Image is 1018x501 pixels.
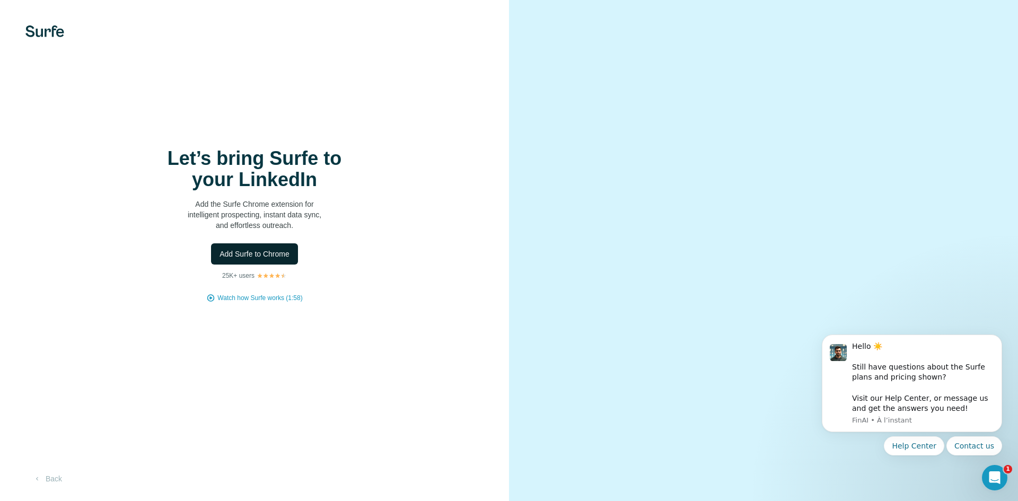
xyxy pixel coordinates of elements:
[1004,465,1012,473] span: 1
[257,273,287,279] img: Rating Stars
[25,25,64,37] img: Surfe's logo
[806,300,1018,472] iframe: Intercom notifications message
[148,148,361,190] h1: Let’s bring Surfe to your LinkedIn
[222,271,254,280] p: 25K+ users
[25,469,69,488] button: Back
[220,249,289,259] span: Add Surfe to Chrome
[148,199,361,231] p: Add the Surfe Chrome extension for intelligent prospecting, instant data sync, and effortless out...
[217,293,302,303] button: Watch how Surfe works (1:58)
[211,243,298,265] button: Add Surfe to Chrome
[982,465,1007,490] iframe: Intercom live chat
